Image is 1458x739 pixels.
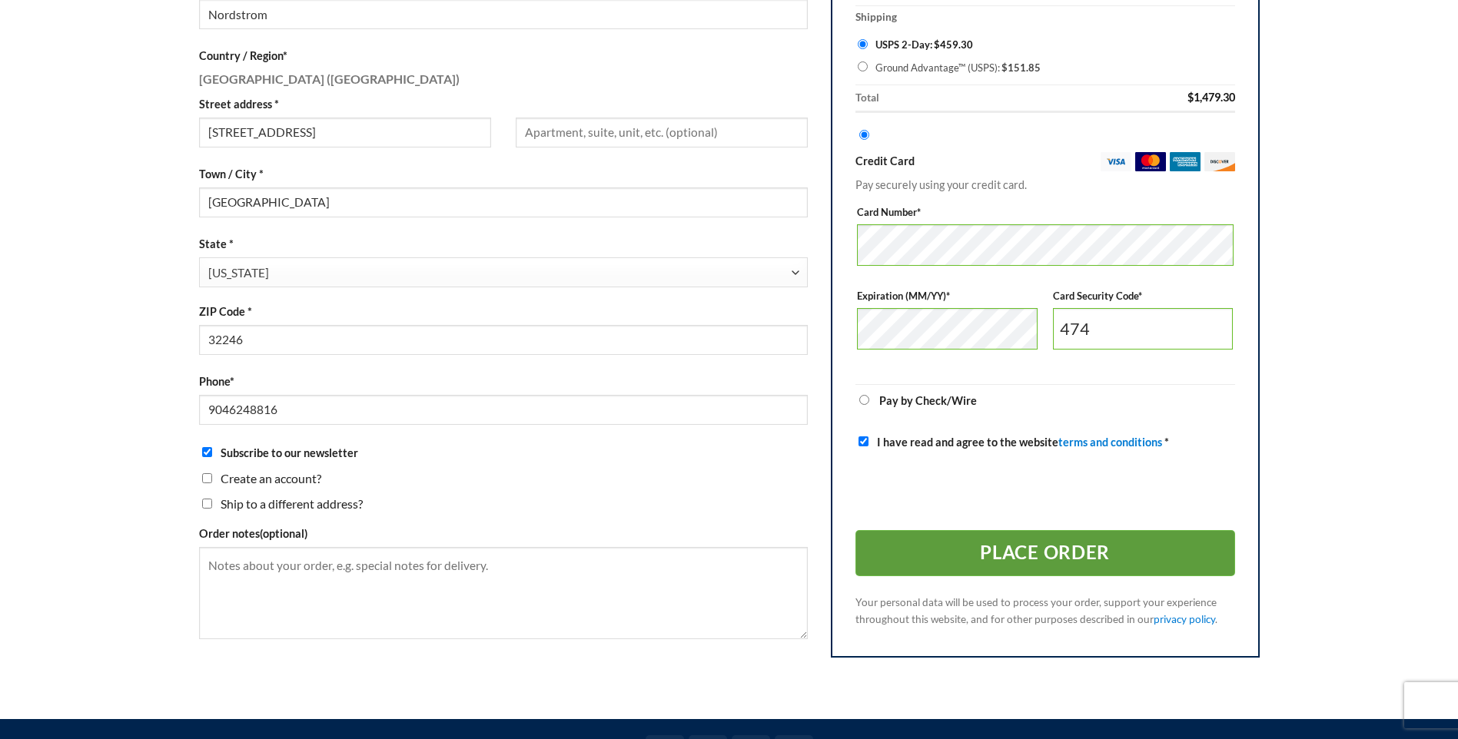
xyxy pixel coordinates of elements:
label: Town / City [199,165,809,183]
input: Ship to a different address? [202,499,212,509]
th: Total [855,85,1131,112]
th: Shipping [855,6,1235,28]
label: ZIP Code [199,303,809,320]
input: I have read and agree to the websiteterms and conditions * [859,436,868,446]
label: Card Number [857,204,1234,220]
img: visa [1101,152,1131,171]
label: Phone [199,373,809,390]
span: Ship to a different address? [221,496,363,511]
input: Apartment, suite, unit, etc. (optional) [516,118,808,147]
p: Your personal data will be used to process your order, support your experience throughout this we... [855,594,1235,628]
span: Subscribe to our newsletter [221,446,358,459]
label: Ground Advantage™ (USPS): [875,56,1233,79]
img: mastercard [1135,152,1166,171]
img: amex [1170,152,1201,171]
input: Create an account? [202,473,212,483]
bdi: 459.30 [934,38,973,50]
span: Florida [208,258,790,288]
input: House number and street name [199,118,491,147]
a: privacy policy [1154,612,1215,625]
span: $ [1187,91,1194,104]
label: USPS 2-Day: [875,33,1233,56]
label: Card Security Code [1053,288,1234,304]
span: State [199,257,809,287]
strong: [GEOGRAPHIC_DATA] ([GEOGRAPHIC_DATA]) [199,71,460,86]
span: $ [1001,61,1008,73]
label: Country / Region [199,47,809,65]
fieldset: Payment Info [857,199,1234,372]
label: Order notes [199,525,809,542]
span: Create an account? [221,471,321,485]
label: Street address [199,95,491,113]
button: Place order [855,529,1235,575]
bdi: 1,479.30 [1187,91,1235,104]
span: $ [934,38,940,50]
span: (optional) [260,527,307,540]
label: Credit Card [855,152,1235,171]
input: CSC [1053,307,1234,349]
label: Pay by Check/Wire [879,393,977,406]
img: discover [1204,152,1235,171]
p: Pay securely using your credit card. [855,175,1235,193]
span: I have read and agree to the website [877,435,1162,448]
label: Expiration (MM/YY) [857,288,1038,304]
label: State [199,235,809,253]
iframe: reCAPTCHA [855,462,1089,522]
input: Subscribe to our newsletter [202,447,212,457]
bdi: 151.85 [1001,61,1041,73]
a: terms and conditions [1058,435,1162,448]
